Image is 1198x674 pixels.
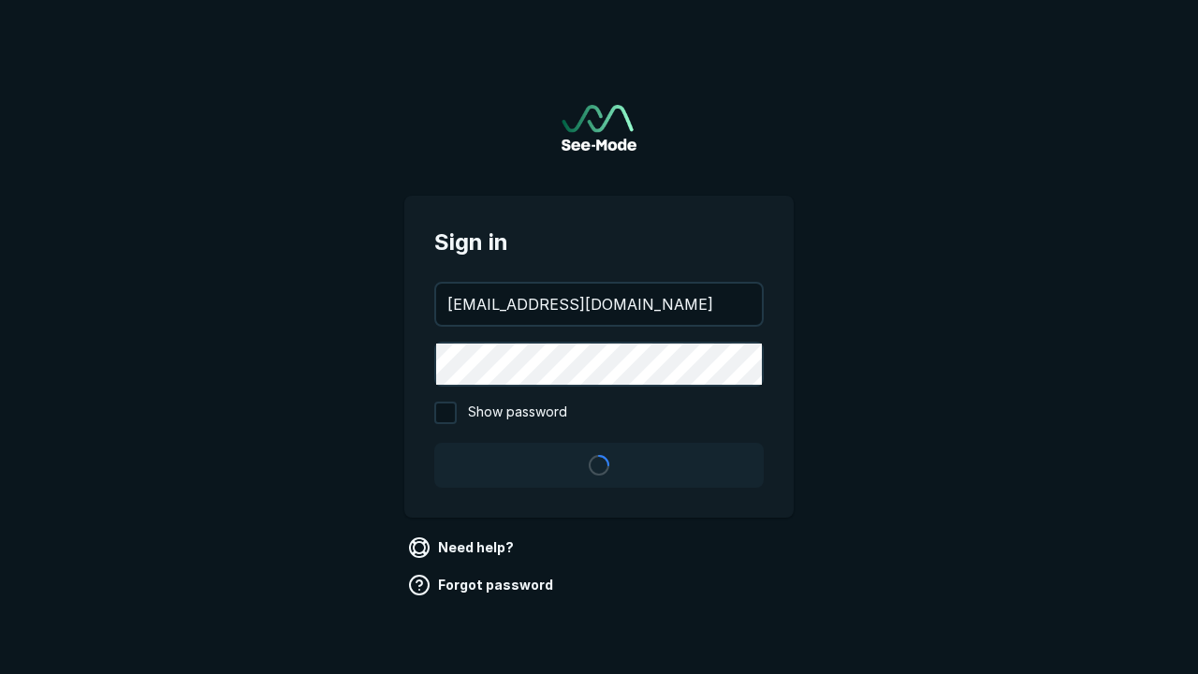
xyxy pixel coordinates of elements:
a: Need help? [404,533,521,563]
a: Go to sign in [562,105,636,151]
a: Forgot password [404,570,561,600]
img: See-Mode Logo [562,105,636,151]
span: Show password [468,402,567,424]
input: your@email.com [436,284,762,325]
span: Sign in [434,226,764,259]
